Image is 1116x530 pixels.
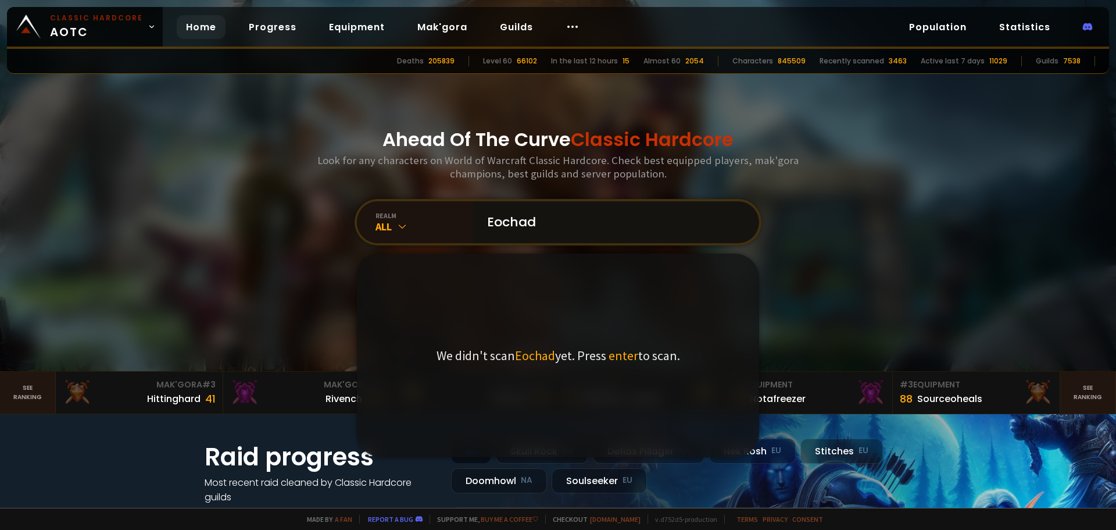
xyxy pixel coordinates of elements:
small: EU [859,445,868,457]
small: EU [771,445,781,457]
a: a fan [335,515,352,524]
p: We didn't scan yet. Press to scan. [437,347,680,364]
div: 205839 [428,56,455,66]
small: NA [521,475,532,486]
div: 66102 [517,56,537,66]
div: 7538 [1063,56,1081,66]
a: Equipment [320,15,394,39]
div: Equipment [732,379,885,391]
div: Hittinghard [147,392,201,406]
div: Sourceoheals [917,392,982,406]
a: Buy me a coffee [481,515,538,524]
a: See all progress [205,505,280,518]
span: Classic Hardcore [571,126,734,152]
div: Rivench [325,392,362,406]
div: Equipment [900,379,1053,391]
div: 41 [205,391,216,407]
a: Guilds [491,15,542,39]
div: In the last 12 hours [551,56,618,66]
div: Guilds [1036,56,1058,66]
span: Eochad [515,347,555,364]
input: Search a character... [480,201,745,243]
a: Mak'Gora#2Rivench100 [223,372,391,414]
div: Almost 60 [643,56,681,66]
div: Nek'Rosh [709,439,796,464]
div: 2054 [685,56,704,66]
div: 3463 [889,56,907,66]
span: Made by [300,515,352,524]
div: Doomhowl [451,468,547,493]
span: # 3 [202,379,216,390]
div: Mak'Gora [230,379,383,391]
span: enter [609,347,638,364]
small: EU [623,475,632,486]
a: Report a bug [368,515,413,524]
div: Deaths [397,56,424,66]
a: #3Equipment88Sourceoheals [893,372,1060,414]
div: 845509 [778,56,806,66]
div: Notafreezer [750,392,806,406]
a: Mak'gora [408,15,477,39]
div: All [375,220,473,233]
a: #2Equipment88Notafreezer [725,372,893,414]
a: [DOMAIN_NAME] [590,515,641,524]
a: Population [900,15,976,39]
span: AOTC [50,13,143,41]
div: realm [375,211,473,220]
h1: Ahead Of The Curve [382,126,734,154]
div: Level 60 [483,56,512,66]
a: Home [177,15,226,39]
div: Soulseeker [552,468,647,493]
div: Stitches [800,439,883,464]
h1: Raid progress [205,439,437,475]
span: v. d752d5 - production [648,515,717,524]
div: Active last 7 days [921,56,985,66]
div: Recently scanned [820,56,884,66]
a: Progress [239,15,306,39]
a: Mak'Gora#3Hittinghard41 [56,372,223,414]
a: Privacy [763,515,788,524]
small: Classic Hardcore [50,13,143,23]
div: 88 [900,391,913,407]
div: Characters [732,56,773,66]
div: 11029 [989,56,1007,66]
a: Classic HardcoreAOTC [7,7,163,47]
h4: Most recent raid cleaned by Classic Hardcore guilds [205,475,437,504]
span: # 3 [900,379,913,390]
div: 15 [623,56,629,66]
span: Checkout [545,515,641,524]
div: Mak'Gora [63,379,216,391]
a: Consent [792,515,823,524]
h3: Look for any characters on World of Warcraft Classic Hardcore. Check best equipped players, mak'g... [313,154,803,180]
a: Seeranking [1060,372,1116,414]
a: Terms [736,515,758,524]
span: Support me, [430,515,538,524]
a: Statistics [990,15,1060,39]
